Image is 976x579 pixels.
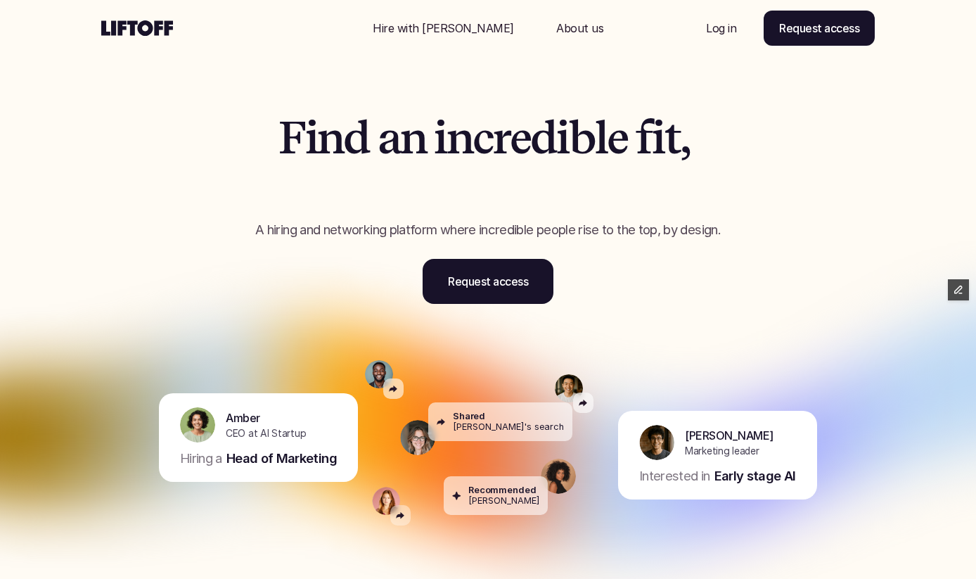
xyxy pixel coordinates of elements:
[652,113,664,163] span: i
[556,20,603,37] p: About us
[317,113,343,163] span: n
[631,163,646,212] span: t
[468,485,537,495] p: Recommended
[356,11,531,45] a: Nav Link
[349,163,375,212] span: g
[714,467,796,485] p: Early stage AI
[189,221,787,239] p: A hiring and networking platform where incredible people rise to the top, by design.
[569,113,595,163] span: b
[507,163,519,212] span: l
[423,259,553,304] a: Request access
[724,163,734,212] span: .
[596,163,622,212] span: u
[375,163,401,212] span: h
[300,163,324,212] span: o
[278,113,305,163] span: F
[662,163,688,212] span: u
[447,113,473,163] span: n
[685,426,773,443] p: [PERSON_NAME]
[595,113,607,163] span: l
[434,113,447,163] span: i
[226,409,260,426] p: Amber
[473,113,493,163] span: c
[639,467,710,485] p: Interested in
[688,163,708,212] span: s
[530,113,556,163] span: d
[226,450,337,468] p: Head of Marketing
[343,113,369,163] span: d
[708,163,724,212] span: t
[607,113,628,163] span: e
[646,163,663,212] span: r
[685,443,759,458] p: Marketing leader
[257,163,283,212] span: h
[519,163,540,212] span: e
[556,113,569,163] span: i
[636,113,652,163] span: f
[409,163,436,212] span: p
[324,163,350,212] span: u
[764,11,875,46] a: Request access
[706,20,736,37] p: Log in
[242,163,257,212] span: t
[283,163,300,212] span: r
[480,163,507,212] span: p
[378,113,400,163] span: a
[400,113,426,163] span: n
[436,163,457,212] span: e
[448,273,528,290] p: Request access
[453,411,485,421] p: Shared
[453,421,564,432] p: [PERSON_NAME]'s search
[468,495,539,506] p: [PERSON_NAME]
[226,426,306,440] p: CEO at AI Startup
[510,113,531,163] span: e
[572,163,596,212] span: o
[493,113,510,163] span: r
[689,11,753,45] a: Nav Link
[456,163,480,212] span: o
[539,11,620,45] a: Nav Link
[779,20,859,37] p: Request access
[305,113,318,163] span: i
[373,20,514,37] p: Hire with [PERSON_NAME]
[548,163,573,212] span: y
[948,279,969,300] button: Edit Framer Content
[664,113,680,163] span: t
[180,450,222,468] p: Hiring a
[680,113,690,163] span: ,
